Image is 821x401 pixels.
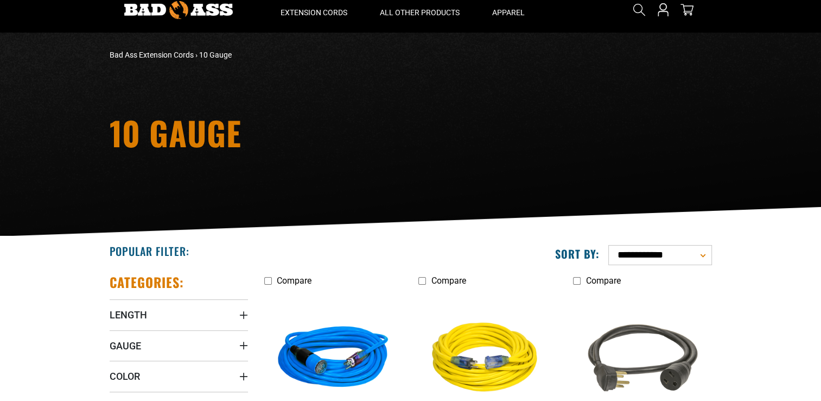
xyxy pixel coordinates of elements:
span: Gauge [110,340,141,352]
span: Compare [277,275,311,286]
span: All Other Products [380,8,460,17]
span: Color [110,370,140,383]
summary: Gauge [110,330,248,361]
summary: Length [110,299,248,330]
img: Bad Ass Extension Cords [124,1,233,19]
h2: Popular Filter: [110,244,189,258]
span: Compare [431,275,466,286]
a: Bad Ass Extension Cords [110,51,194,59]
span: Compare [585,275,620,286]
span: 10 Gauge [199,51,232,59]
nav: breadcrumbs [110,49,506,61]
h2: Categories: [110,274,184,291]
summary: Search [631,1,648,18]
summary: Color [110,361,248,391]
span: › [195,51,198,59]
h1: 10 Gauge [110,116,506,149]
span: Apparel [492,8,525,17]
span: Length [110,309,147,321]
label: Sort by: [555,247,600,261]
span: Extension Cords [281,8,347,17]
